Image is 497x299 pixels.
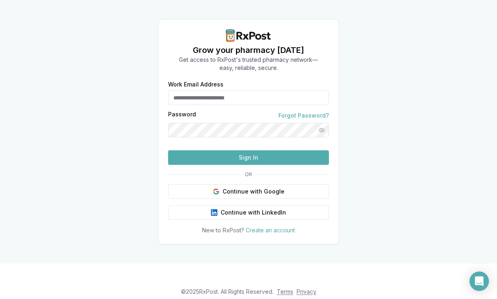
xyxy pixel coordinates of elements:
label: Work Email Address [168,82,329,87]
a: Forgot Password? [278,112,329,120]
img: Google [213,188,219,195]
span: OR [242,171,255,178]
span: New to RxPost? [202,227,244,234]
button: Show password [314,123,329,137]
button: Sign In [168,150,329,165]
p: Get access to RxPost's trusted pharmacy network— easy, reliable, secure. [179,56,318,72]
label: Password [168,112,196,120]
a: Terms [277,288,293,295]
a: Create an account [246,227,295,234]
button: Continue with Google [168,184,329,199]
img: RxPost Logo [223,29,274,42]
div: Open Intercom Messenger [470,272,489,291]
img: LinkedIn [211,209,217,216]
a: Privacy [297,288,316,295]
button: Continue with LinkedIn [168,205,329,220]
h1: Grow your pharmacy [DATE] [179,44,318,56]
